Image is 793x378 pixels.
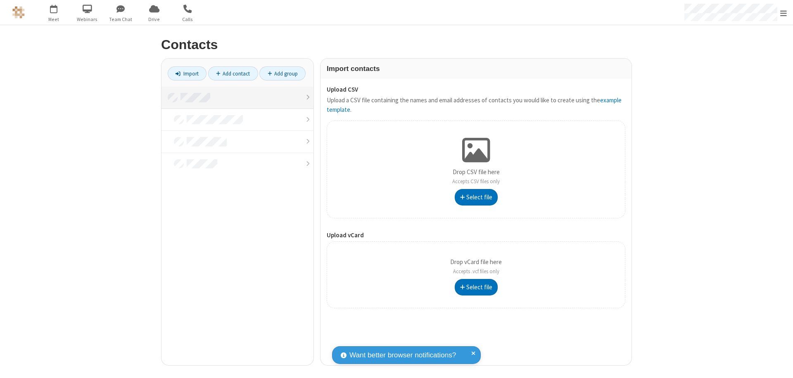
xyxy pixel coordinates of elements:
a: Add contact [208,66,258,80]
h2: Contacts [161,38,632,52]
span: Drive [139,16,170,23]
a: example template [327,96,622,113]
a: Import [168,66,207,80]
label: Upload vCard [327,231,625,240]
button: Select file [455,279,498,295]
span: Webinars [72,16,103,23]
span: Meet [38,16,69,23]
p: Upload a CSV file containing the names and email addresses of contacts you would like to create u... [327,96,625,114]
img: QA Selenium DO NOT DELETE OR CHANGE [12,6,25,19]
a: Add group [259,66,306,80]
button: Select file [455,189,498,206]
label: Upload CSV [327,85,625,94]
h3: Import contacts [327,65,625,73]
p: Drop CSV file here [452,168,500,186]
span: Accepts CSV files only [452,178,500,185]
span: Want better browser notifications? [349,350,456,361]
p: Drop vCard file here [450,258,502,276]
span: Accepts .vcf files only [453,268,499,275]
span: Team Chat [105,16,136,23]
span: Calls [172,16,203,23]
